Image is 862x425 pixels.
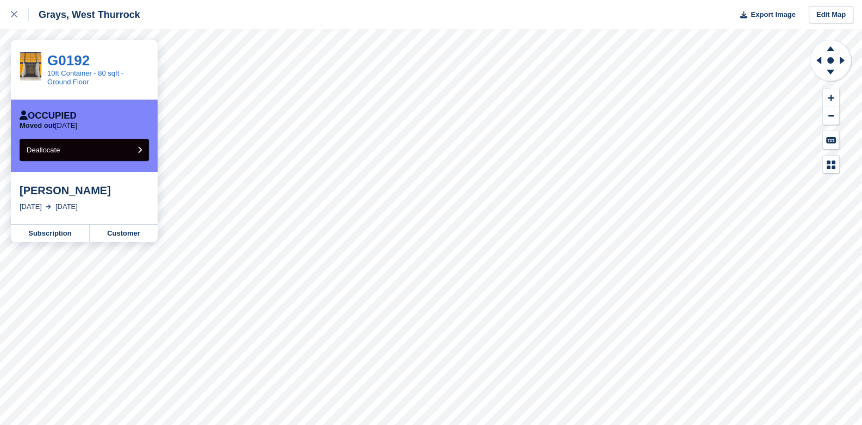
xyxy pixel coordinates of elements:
div: [DATE] [20,201,42,212]
span: Deallocate [27,146,60,154]
span: Moved out [20,121,55,130]
div: [PERSON_NAME] [20,184,149,197]
img: arrow-right-light-icn-cde0832a797a2874e46488d9cf13f60e5c3a73dbe684e267c42b8395dfbc2abf.svg [46,205,51,209]
p: [DATE] [20,121,77,130]
button: Zoom In [823,89,839,107]
div: [DATE] [55,201,78,212]
a: G0192 [47,52,90,69]
button: Keyboard Shortcuts [823,131,839,149]
button: Export Image [734,6,796,24]
div: Occupied [20,110,77,121]
span: Export Image [751,9,795,20]
a: Customer [90,225,158,242]
div: Grays, West Thurrock [29,8,140,21]
button: Deallocate [20,139,149,161]
a: Subscription [11,225,90,242]
img: 10ft%20Inside%20%231.JPG [20,52,41,81]
a: Edit Map [809,6,853,24]
button: Zoom Out [823,107,839,125]
button: Map Legend [823,156,839,174]
a: 10ft Container - 80 sqft - Ground Floor [47,69,123,86]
